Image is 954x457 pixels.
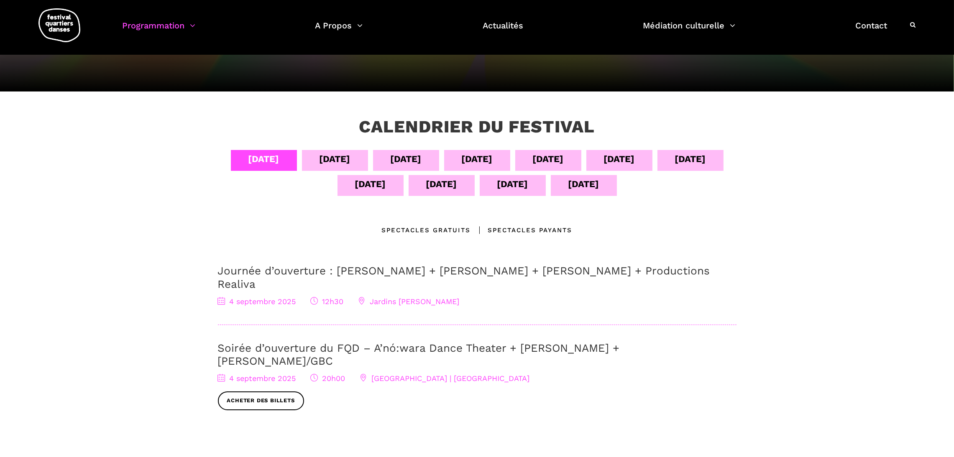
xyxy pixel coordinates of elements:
div: [DATE] [568,177,599,191]
div: [DATE] [533,152,564,166]
div: [DATE] [497,177,528,191]
span: Jardins [PERSON_NAME] [358,297,460,306]
a: Médiation culturelle [643,18,736,43]
a: Programmation [122,18,195,43]
div: [DATE] [462,152,493,166]
div: [DATE] [355,177,386,191]
a: Journée d’ouverture : [PERSON_NAME] + [PERSON_NAME] + [PERSON_NAME] + Productions Realiva [218,264,710,290]
a: A Propos [315,18,363,43]
span: 20h00 [311,374,345,383]
a: Contact [855,18,887,43]
span: 12h30 [311,297,344,306]
div: [DATE] [248,152,279,166]
span: [GEOGRAPHIC_DATA] | [GEOGRAPHIC_DATA] [360,374,530,383]
div: Spectacles Payants [471,225,573,235]
div: [DATE] [320,152,350,166]
div: [DATE] [604,152,635,166]
a: Actualités [483,18,523,43]
span: 4 septembre 2025 [218,297,296,306]
h3: Calendrier du festival [359,117,595,137]
div: Spectacles gratuits [382,225,471,235]
div: [DATE] [675,152,706,166]
a: Soirée d’ouverture du FQD – A’nó:wara Dance Theater + [PERSON_NAME] + [PERSON_NAME]/GBC [218,342,620,367]
div: [DATE] [391,152,422,166]
div: [DATE] [426,177,457,191]
a: Acheter des billets [218,391,304,410]
img: logo-fqd-med [38,8,80,42]
span: 4 septembre 2025 [218,374,296,383]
